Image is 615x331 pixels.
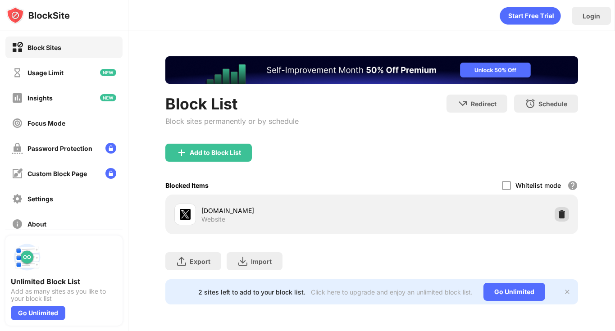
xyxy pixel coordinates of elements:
[165,117,299,126] div: Block sites permanently or by schedule
[100,69,116,76] img: new-icon.svg
[105,143,116,154] img: lock-menu.svg
[6,6,70,24] img: logo-blocksite.svg
[27,94,53,102] div: Insights
[471,100,497,108] div: Redirect
[12,218,23,230] img: about-off.svg
[11,306,65,320] div: Go Unlimited
[165,181,209,189] div: Blocked Items
[564,288,571,295] img: x-button.svg
[515,181,561,189] div: Whitelist mode
[27,145,92,152] div: Password Protection
[12,92,23,104] img: insights-off.svg
[201,206,372,215] div: [DOMAIN_NAME]
[11,241,43,273] img: push-block-list.svg
[12,42,23,53] img: block-on.svg
[583,12,600,20] div: Login
[483,283,545,301] div: Go Unlimited
[12,193,23,204] img: settings-off.svg
[538,100,567,108] div: Schedule
[11,288,117,302] div: Add as many sites as you like to your block list
[198,288,305,296] div: 2 sites left to add to your block list.
[100,94,116,101] img: new-icon.svg
[180,209,191,220] img: favicons
[11,277,117,286] div: Unlimited Block List
[165,95,299,113] div: Block List
[27,69,64,77] div: Usage Limit
[12,118,23,129] img: focus-off.svg
[27,195,53,203] div: Settings
[12,168,23,179] img: customize-block-page-off.svg
[27,44,61,51] div: Block Sites
[190,149,241,156] div: Add to Block List
[165,56,578,84] iframe: Banner
[12,143,23,154] img: password-protection-off.svg
[12,67,23,78] img: time-usage-off.svg
[311,288,473,296] div: Click here to upgrade and enjoy an unlimited block list.
[251,258,272,265] div: Import
[27,170,87,177] div: Custom Block Page
[190,258,210,265] div: Export
[27,119,65,127] div: Focus Mode
[105,168,116,179] img: lock-menu.svg
[201,215,225,223] div: Website
[27,220,46,228] div: About
[500,7,561,25] div: animation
